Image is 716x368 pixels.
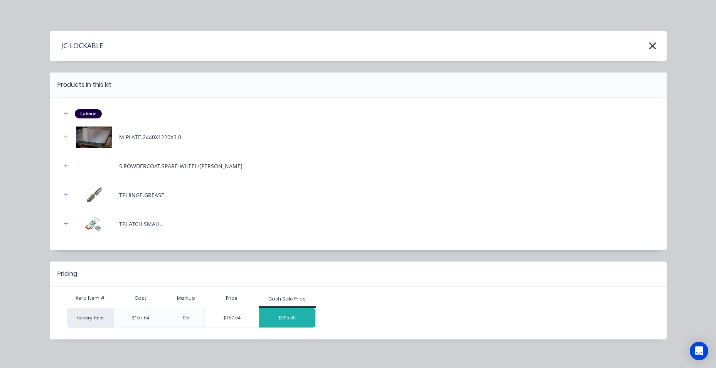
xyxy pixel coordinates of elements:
div: M.PLATE.2440X1220X3.0. [119,133,183,141]
div: Open Intercom Messenger [690,342,708,360]
div: 0% [168,308,205,328]
div: TP.LATCH.SMALL. [119,220,162,228]
div: Cash Sale Price [268,295,306,302]
div: Labour [75,109,102,118]
img: M.PLATE.2440X1220X3.0. [75,127,113,148]
img: TP.HINGE.GREASE. [75,184,113,206]
div: $395.00 [259,308,315,327]
div: Pricing [57,269,77,279]
div: factory_item [67,308,113,328]
div: $167.64 [205,308,259,327]
div: $167.64 [113,308,168,328]
div: Xero Item # [67,290,113,306]
div: Markup [168,290,205,306]
img: TP.LATCH.SMALL. [75,213,113,235]
div: S.POWDERCOAT.SPARE-WHEEL/[PERSON_NAME] [119,162,243,170]
div: TP.HINGE.GREASE. [119,191,166,199]
div: Products in this kit [57,80,111,89]
h4: JC-LOCKABLE [50,39,103,53]
div: Price [204,290,259,306]
div: Cost [113,290,168,306]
